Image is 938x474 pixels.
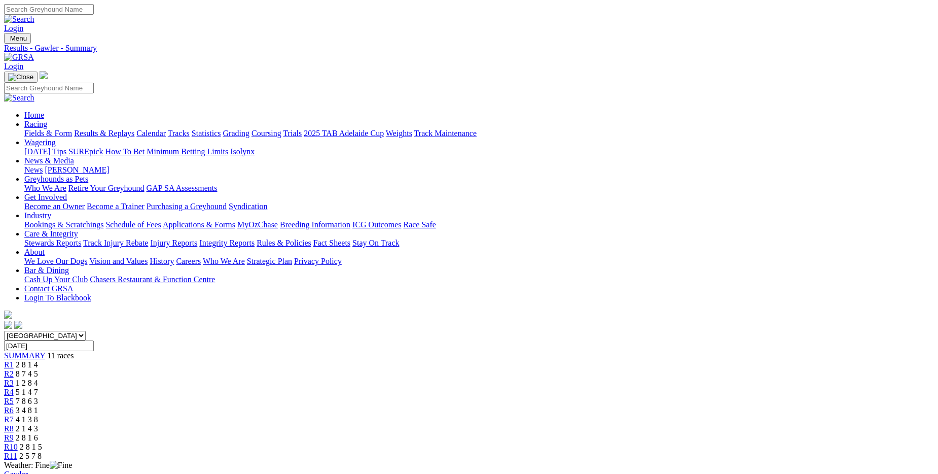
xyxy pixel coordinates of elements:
[20,443,42,451] span: 2 8 1 5
[24,175,88,183] a: Greyhounds as Pets
[4,406,14,415] span: R6
[87,202,145,211] a: Become a Trainer
[150,239,197,247] a: Injury Reports
[24,193,67,201] a: Get Involved
[4,83,94,93] input: Search
[4,388,14,396] a: R4
[4,351,45,360] a: SUMMARY
[4,443,18,451] a: R10
[16,388,38,396] span: 5 1 4 7
[68,147,103,156] a: SUREpick
[24,147,934,156] div: Wagering
[24,211,51,220] a: Industry
[45,165,109,174] a: [PERSON_NAME]
[237,220,278,229] a: MyOzChase
[304,129,384,138] a: 2025 TAB Adelaide Cup
[4,461,72,469] span: Weather: Fine
[403,220,436,229] a: Race Safe
[47,351,74,360] span: 11 races
[280,220,350,229] a: Breeding Information
[68,184,145,192] a: Retire Your Greyhound
[203,257,245,265] a: Who We Are
[4,72,38,83] button: Toggle navigation
[24,129,934,138] div: Racing
[414,129,477,138] a: Track Maintenance
[50,461,72,470] img: Fine
[4,369,14,378] a: R2
[24,239,81,247] a: Stewards Reports
[24,165,43,174] a: News
[4,93,34,103] img: Search
[10,35,27,42] span: Menu
[16,406,38,415] span: 3 4 8 1
[4,33,31,44] button: Toggle navigation
[4,62,23,71] a: Login
[4,44,934,53] div: Results - Gawler - Summary
[251,129,281,138] a: Coursing
[147,184,218,192] a: GAP SA Assessments
[352,220,401,229] a: ICG Outcomes
[294,257,342,265] a: Privacy Policy
[24,147,66,156] a: [DATE] Tips
[176,257,201,265] a: Careers
[24,275,934,284] div: Bar & Dining
[74,129,134,138] a: Results & Replays
[4,4,94,15] input: Search
[4,321,12,329] img: facebook.svg
[24,257,934,266] div: About
[4,397,14,405] span: R5
[168,129,190,138] a: Tracks
[4,360,14,369] a: R1
[24,202,85,211] a: Become an Owner
[4,433,14,442] a: R9
[257,239,311,247] a: Rules & Policies
[247,257,292,265] a: Strategic Plan
[199,239,255,247] a: Integrity Reports
[24,284,73,293] a: Contact GRSA
[229,202,267,211] a: Syndication
[14,321,22,329] img: twitter.svg
[4,311,12,319] img: logo-grsa-white.png
[16,415,38,424] span: 4 1 3 8
[24,184,66,192] a: Who We Are
[163,220,235,229] a: Applications & Forms
[8,73,33,81] img: Close
[16,379,38,387] span: 1 2 8 4
[4,415,14,424] span: R7
[4,452,17,460] a: R11
[24,220,103,229] a: Bookings & Scratchings
[24,184,934,193] div: Greyhounds as Pets
[24,266,69,275] a: Bar & Dining
[4,341,94,351] input: Select date
[147,202,227,211] a: Purchasing a Greyhound
[105,147,145,156] a: How To Bet
[24,120,47,128] a: Racing
[24,111,44,119] a: Home
[105,220,161,229] a: Schedule of Fees
[150,257,174,265] a: History
[24,138,56,147] a: Wagering
[352,239,399,247] a: Stay On Track
[230,147,255,156] a: Isolynx
[83,239,148,247] a: Track Injury Rebate
[24,239,934,248] div: Care & Integrity
[16,360,38,369] span: 2 8 1 4
[192,129,221,138] a: Statistics
[24,129,72,138] a: Fields & Form
[4,379,14,387] a: R3
[19,452,42,460] span: 2 5 7 8
[24,156,74,165] a: News & Media
[90,275,215,284] a: Chasers Restaurant & Function Centre
[24,248,45,256] a: About
[283,129,302,138] a: Trials
[16,424,38,433] span: 2 1 4 3
[4,53,34,62] img: GRSA
[4,15,34,24] img: Search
